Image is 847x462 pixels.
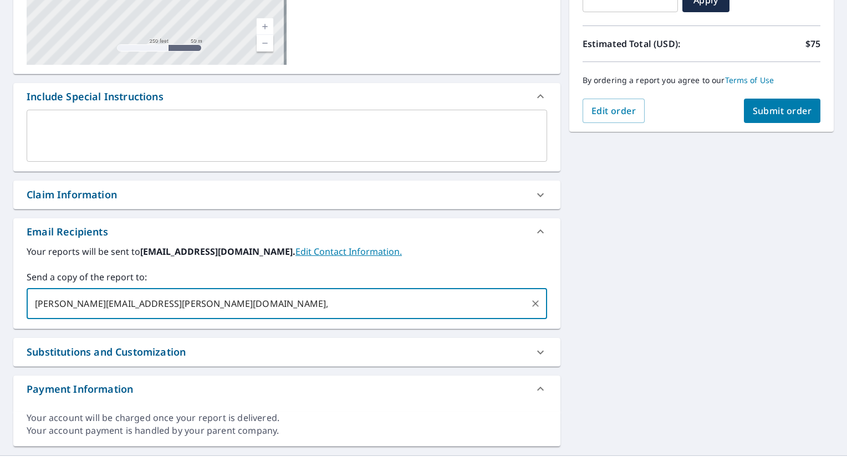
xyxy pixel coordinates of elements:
div: Substitutions and Customization [13,338,560,366]
p: By ordering a report you agree to our [583,75,820,85]
div: Your account payment is handled by your parent company. [27,424,547,437]
div: Email Recipients [27,224,108,239]
span: Edit order [591,105,636,117]
span: Submit order [753,105,812,117]
div: Claim Information [13,181,560,209]
label: Your reports will be sent to [27,245,547,258]
a: EditContactInfo [295,245,402,258]
p: Estimated Total (USD): [583,37,702,50]
a: Terms of Use [725,75,774,85]
button: Clear [528,296,543,311]
div: Include Special Instructions [27,89,164,104]
a: Current Level 17, Zoom Out [257,35,273,52]
div: Include Special Instructions [13,83,560,110]
p: $75 [805,37,820,50]
button: Submit order [744,99,821,123]
div: Payment Information [13,376,560,402]
button: Edit order [583,99,645,123]
div: Substitutions and Customization [27,345,186,360]
div: Your account will be charged once your report is delivered. [27,412,547,424]
div: Email Recipients [13,218,560,245]
b: [EMAIL_ADDRESS][DOMAIN_NAME]. [140,245,295,258]
div: Payment Information [27,382,133,397]
label: Send a copy of the report to: [27,270,547,284]
a: Current Level 17, Zoom In [257,18,273,35]
div: Claim Information [27,187,117,202]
